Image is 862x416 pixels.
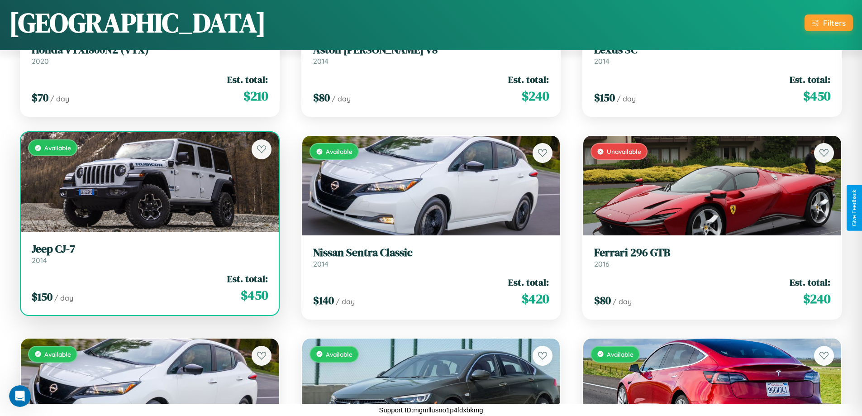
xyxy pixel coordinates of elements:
span: / day [613,297,632,306]
span: $ 450 [803,87,830,105]
a: Nissan Sentra Classic2014 [313,246,549,268]
div: Give Feedback [851,190,857,226]
span: $ 70 [32,90,48,105]
span: 2020 [32,57,49,66]
span: Est. total: [790,276,830,289]
span: / day [336,297,355,306]
span: Est. total: [508,73,549,86]
span: 2014 [594,57,610,66]
a: Jeep CJ-72014 [32,243,268,265]
h1: [GEOGRAPHIC_DATA] [9,4,266,41]
span: $ 450 [241,286,268,304]
span: $ 420 [522,290,549,308]
span: 2014 [313,259,329,268]
span: $ 140 [313,293,334,308]
span: / day [54,293,73,302]
h3: Nissan Sentra Classic [313,246,549,259]
span: / day [617,94,636,103]
span: Est. total: [227,272,268,285]
a: Ferrari 296 GTB2016 [594,246,830,268]
span: Unavailable [607,148,641,155]
span: 2016 [594,259,610,268]
span: / day [50,94,69,103]
span: $ 80 [594,293,611,308]
h3: Honda VTX1800N2 (VTX) [32,43,268,57]
span: Est. total: [508,276,549,289]
span: $ 240 [522,87,549,105]
div: Filters [823,18,846,28]
h3: Jeep CJ-7 [32,243,268,256]
p: Support ID: mgmllusno1p4fdxbkmg [379,404,483,416]
span: Est. total: [790,73,830,86]
span: / day [332,94,351,103]
span: $ 150 [32,289,52,304]
span: 2014 [313,57,329,66]
span: Est. total: [227,73,268,86]
span: Available [326,350,352,358]
span: $ 210 [243,87,268,105]
h3: Ferrari 296 GTB [594,246,830,259]
span: 2014 [32,256,47,265]
span: Available [326,148,352,155]
span: Available [607,350,633,358]
h3: Aston [PERSON_NAME] V8 [313,43,549,57]
span: Available [44,144,71,152]
iframe: Intercom live chat [9,385,31,407]
span: $ 240 [803,290,830,308]
a: Aston [PERSON_NAME] V82014 [313,43,549,66]
h3: Lexus SC [594,43,830,57]
span: $ 80 [313,90,330,105]
span: $ 150 [594,90,615,105]
a: Lexus SC2014 [594,43,830,66]
a: Honda VTX1800N2 (VTX)2020 [32,43,268,66]
span: Available [44,350,71,358]
button: Filters [805,14,853,31]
